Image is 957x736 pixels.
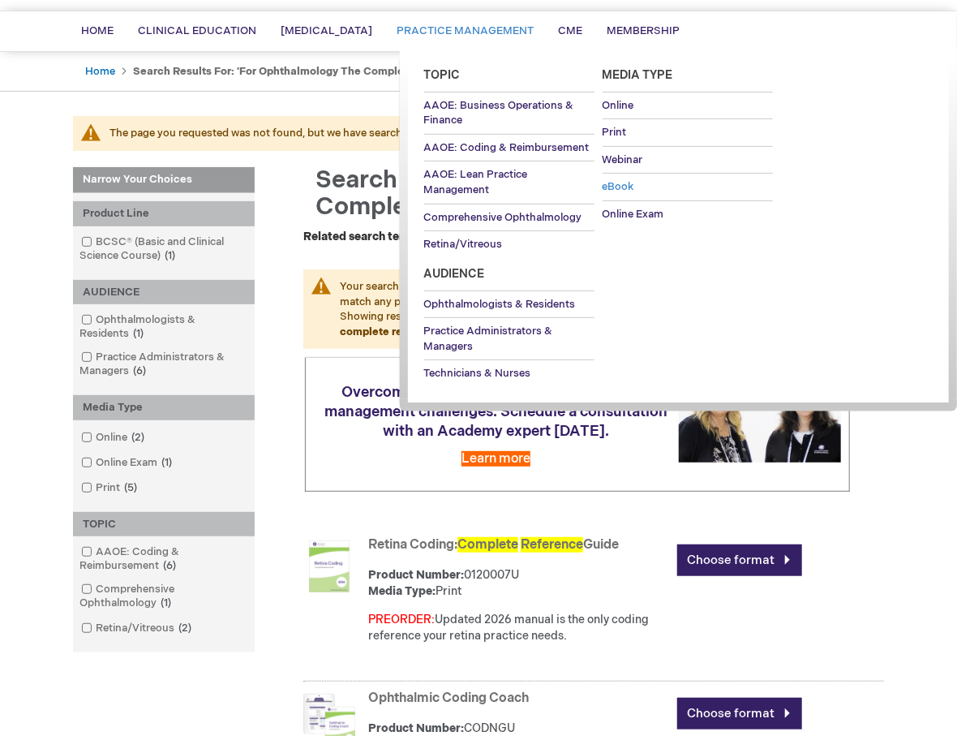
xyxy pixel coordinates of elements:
[159,559,180,572] span: 6
[174,622,195,635] span: 2
[521,537,583,553] span: Reference
[303,540,355,592] img: Retina Coding: Complete Reference Guide
[603,180,634,193] span: eBook
[424,99,574,127] span: AAOE: Business Operations & Finance
[677,698,802,730] a: Choose format
[424,168,528,196] span: AAOE: Lean Practice Management
[161,249,179,262] span: 1
[424,267,485,281] span: Audience
[120,481,141,494] span: 5
[368,567,669,600] div: 0120007U Print
[679,367,841,462] img: Schedule a consultation with an Academy expert today
[129,364,150,377] span: 6
[368,691,529,706] a: Ophthalmic Coding Coach
[73,201,255,226] div: Product Line
[368,568,464,582] strong: Product Number:
[73,395,255,420] div: Media Type
[340,310,849,338] strong: for ophthalmology the complete reference
[677,544,802,576] a: Choose format
[324,384,667,440] span: Overcome your complex coding and practice management challenges. Schedule a consultation with an ...
[77,455,178,471] a: Online Exam1
[603,208,664,221] span: Online Exam
[424,211,582,224] span: Comprehensive Ophthalmology
[315,166,825,222] span: Search results for: 'for ophthalmology the complete reference'
[603,99,634,112] span: Online
[607,24,680,37] span: Membership
[303,229,420,245] dt: Related search terms
[73,512,255,537] div: TOPIC
[457,537,518,553] span: Complete
[77,235,251,264] a: BCSC® (Basic and Clinical Science Course)1
[73,167,255,193] strong: Narrow Your Choices
[424,238,503,251] span: Retina/Vitreous
[368,613,435,626] font: PREORDER:
[281,24,372,37] span: [MEDICAL_DATA]
[603,126,627,139] span: Print
[77,544,251,574] a: AAOE: Coding & Reimbursement6
[558,24,582,37] span: CME
[461,451,530,467] a: Learn more
[303,269,884,349] p: Your search request ' ' did not match any products. Showing results using some of your search ter...
[77,621,198,636] a: Retina/Vitreous2
[73,280,255,305] div: AUDIENCE
[138,24,256,37] span: Clinical Education
[397,24,534,37] span: Practice Management
[424,298,576,311] span: Ophthalmologists & Residents
[85,65,115,78] a: Home
[603,68,673,82] span: Media Type
[109,126,868,141] div: The page you requested was not found, but we have searched for relevant content.
[603,153,643,166] span: Webinar
[368,584,436,598] strong: Media Type:
[368,537,619,553] a: Retina Coding:Complete ReferenceGuide
[77,582,251,611] a: Comprehensive Ophthalmology1
[77,312,251,342] a: Ophthalmologists & Residents1
[157,596,175,609] span: 1
[127,431,148,444] span: 2
[157,456,176,469] span: 1
[424,141,590,154] span: AAOE: Coding & Reimbursement
[424,325,553,353] span: Practice Administrators & Managers
[77,350,251,379] a: Practice Administrators & Managers6
[81,24,114,37] span: Home
[77,480,144,496] a: Print5
[368,721,464,735] strong: Product Number:
[368,612,669,644] p: Updated 2026 manual is the only coding reference your retina practice needs.
[424,367,531,380] span: Technicians & Nurses
[129,327,148,340] span: 1
[77,430,151,445] a: Online2
[424,68,461,82] span: Topic
[133,65,474,78] strong: Search results for: 'for ophthalmology the complete reference'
